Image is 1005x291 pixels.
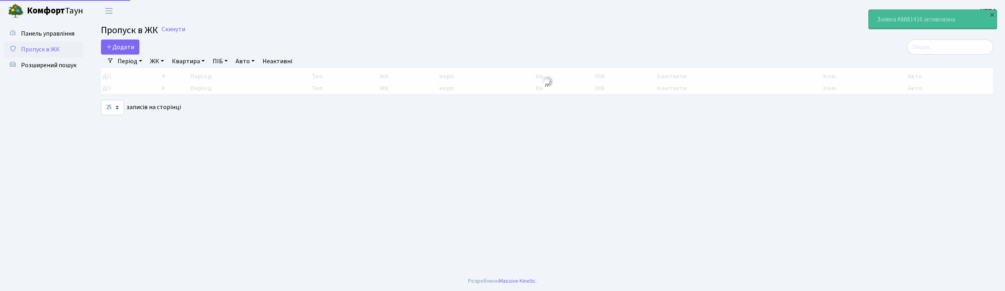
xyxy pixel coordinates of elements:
[907,40,993,55] input: Пошук...
[541,75,554,88] img: Обробка...
[4,57,83,73] a: Розширений пошук
[499,277,536,285] a: Massive Kinetic
[468,277,537,285] div: Розроблено .
[106,43,134,51] span: Додати
[101,100,124,115] select: записів на сторінці
[114,55,145,68] a: Період
[101,100,181,115] label: записів на сторінці
[21,45,60,54] span: Пропуск в ЖК
[21,29,74,38] span: Панель управління
[101,40,139,55] a: Додати
[101,23,158,37] span: Пропуск в ЖК
[4,42,83,57] a: Пропуск в ЖК
[169,55,208,68] a: Квартира
[21,61,76,70] span: Розширений пошук
[147,55,167,68] a: ЖК
[27,4,83,18] span: Таун
[232,55,258,68] a: Авто
[8,3,24,19] img: logo.png
[980,6,995,16] a: КПП4
[980,7,995,15] b: КПП4
[988,11,996,19] div: ×
[209,55,231,68] a: ПІБ
[162,26,185,33] a: Скинути
[4,26,83,42] a: Панель управління
[869,10,997,29] div: Заявка #8881416 активована
[259,55,295,68] a: Неактивні
[27,4,65,17] b: Комфорт
[99,4,119,17] button: Переключити навігацію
